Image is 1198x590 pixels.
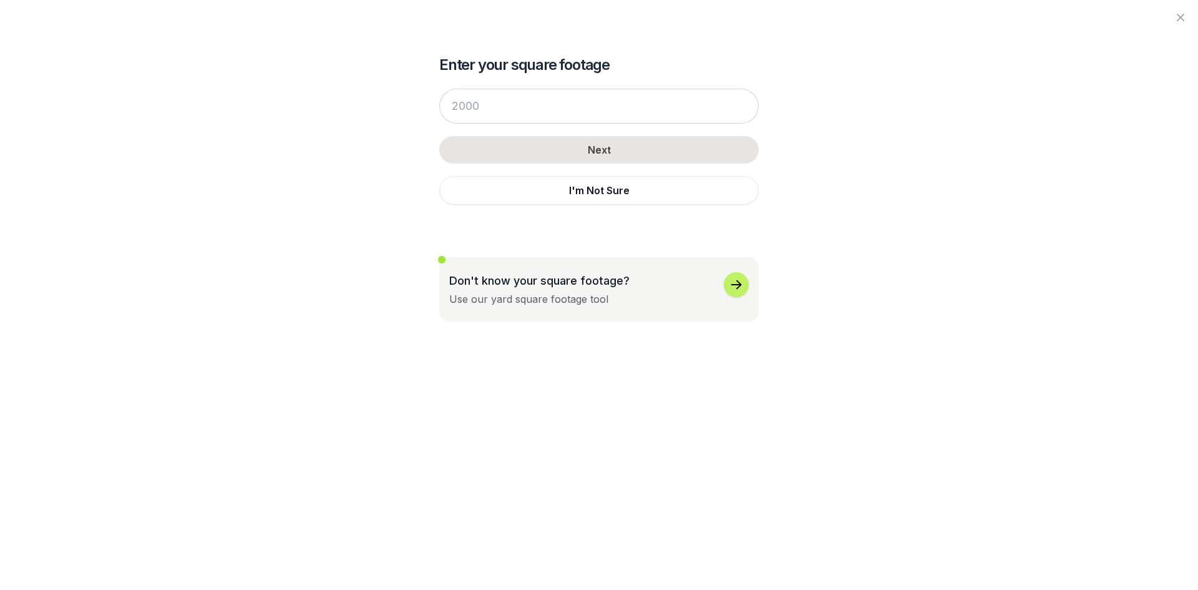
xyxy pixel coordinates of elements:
[439,89,759,124] input: 2000
[439,176,759,205] button: I'm Not Sure
[439,257,759,322] button: Don't know your square footage?Use our yard square footage tool
[449,272,630,289] p: Don't know your square footage?
[439,55,759,75] h2: Enter your square footage
[449,292,608,307] div: Use our yard square footage tool
[439,136,759,164] button: Next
